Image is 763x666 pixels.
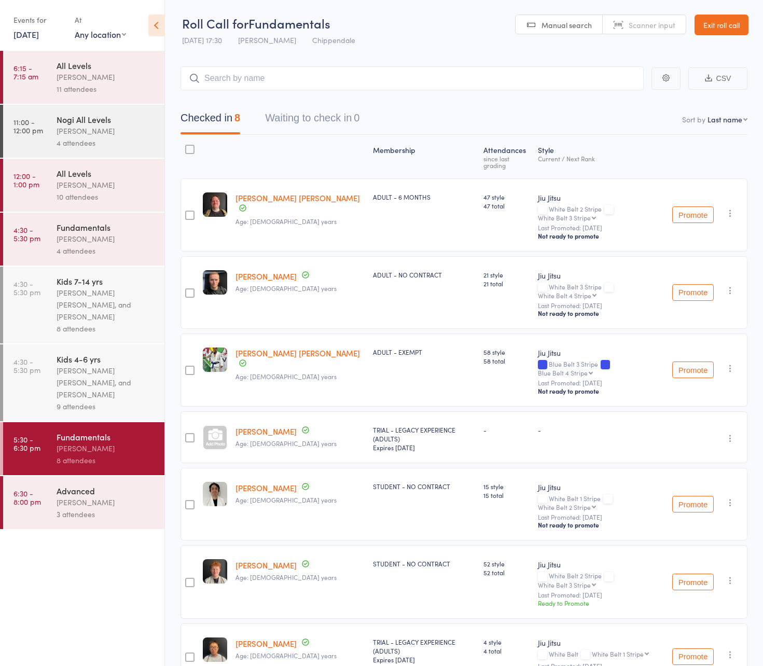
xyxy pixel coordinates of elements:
span: 47 style [483,192,530,201]
span: 15 style [483,482,530,491]
span: Roll Call for [182,15,248,32]
div: 8 attendees [57,323,156,335]
span: 47 total [483,201,530,210]
small: Last Promoted: [DATE] [538,514,664,521]
a: [PERSON_NAME] [PERSON_NAME] [235,348,360,358]
a: 6:30 -8:00 pmAdvanced[PERSON_NAME]3 attendees [3,476,164,529]
div: Jiu Jitsu [538,348,664,358]
div: White Belt 2 Stripe [538,572,664,588]
span: 58 style [483,348,530,356]
span: 15 total [483,491,530,499]
div: 3 attendees [57,508,156,520]
div: TRIAL - LEGACY EXPERIENCE (ADULTS) [373,425,475,452]
div: Jiu Jitsu [538,482,664,492]
div: ADULT - NO CONTRACT [373,270,475,279]
div: 9 attendees [57,400,156,412]
img: image1738568528.png [203,559,227,584]
span: 58 total [483,356,530,365]
a: 4:30 -5:30 pmFundamentals[PERSON_NAME]4 attendees [3,213,164,266]
small: Last Promoted: [DATE] [538,302,664,309]
small: Last Promoted: [DATE] [538,379,664,386]
div: ADULT - EXEMPT [373,348,475,356]
a: [PERSON_NAME] [235,426,297,437]
span: Age: [DEMOGRAPHIC_DATA] years [235,651,337,660]
img: image1737148735.png [203,270,227,295]
time: 6:30 - 8:00 pm [13,489,41,506]
img: image1754465081.png [203,482,227,506]
div: Style [534,140,668,174]
div: [PERSON_NAME] [57,125,156,137]
button: Promote [672,362,714,378]
div: ADULT - 6 MONTHS [373,192,475,201]
div: Fundamentals [57,431,156,442]
span: [PERSON_NAME] [238,35,296,45]
span: Chippendale [312,35,355,45]
small: Last Promoted: [DATE] [538,591,664,599]
button: Promote [672,574,714,590]
img: image1759823909.png [203,637,227,662]
div: 8 attendees [57,454,156,466]
div: White Belt 2 Stripe [538,504,591,510]
div: STUDENT - NO CONTRACT [373,559,475,568]
a: 6:15 -7:15 amAll Levels[PERSON_NAME]11 attendees [3,51,164,104]
a: [PERSON_NAME] [235,560,297,571]
div: Nogi All Levels [57,114,156,125]
div: Not ready to promote [538,521,664,529]
div: [PERSON_NAME] [57,179,156,191]
a: [PERSON_NAME] [235,638,297,649]
div: 10 attendees [57,191,156,203]
div: White Belt 3 Stripe [538,283,664,299]
div: White Belt 2 Stripe [538,205,664,221]
div: Membership [369,140,479,174]
button: CSV [688,67,747,90]
div: Ready to Promote [538,599,664,607]
time: 4:30 - 5:30 pm [13,226,40,242]
a: 4:30 -5:30 pmKids 7-14 yrs[PERSON_NAME] [PERSON_NAME], and [PERSON_NAME]8 attendees [3,267,164,343]
div: White Belt [538,650,664,659]
span: 21 total [483,279,530,288]
time: 5:30 - 6:30 pm [13,435,40,452]
div: White Belt 3 Stripe [538,581,591,588]
img: image1756371290.png [203,348,227,372]
span: 52 total [483,568,530,577]
div: Expires [DATE] [373,655,475,664]
div: [PERSON_NAME] [57,71,156,83]
div: White Belt 1 Stripe [538,495,664,510]
div: Blue Belt 3 Stripe [538,360,664,376]
div: Not ready to promote [538,309,664,317]
div: White Belt 3 Stripe [538,214,591,221]
div: Kids 7-14 yrs [57,275,156,287]
div: - [483,425,530,434]
button: Promote [672,284,714,301]
span: 52 style [483,559,530,568]
div: STUDENT - NO CONTRACT [373,482,475,491]
span: 21 style [483,270,530,279]
div: Fundamentals [57,221,156,233]
div: Advanced [57,485,156,496]
span: Age: [DEMOGRAPHIC_DATA] years [235,573,337,581]
span: Manual search [542,20,592,30]
a: 11:00 -12:00 pmNogi All Levels[PERSON_NAME]4 attendees [3,105,164,158]
div: Jiu Jitsu [538,559,664,570]
div: since last grading [483,155,530,169]
a: 4:30 -5:30 pmKids 4-6 yrs[PERSON_NAME] [PERSON_NAME], and [PERSON_NAME]9 attendees [3,344,164,421]
span: [DATE] 17:30 [182,35,222,45]
div: Events for [13,11,64,29]
input: Search by name [181,66,644,90]
div: [PERSON_NAME] [57,496,156,508]
span: Fundamentals [248,15,330,32]
span: Age: [DEMOGRAPHIC_DATA] years [235,217,337,226]
div: Jiu Jitsu [538,270,664,281]
label: Sort by [682,114,705,124]
div: Current / Next Rank [538,155,664,162]
div: 4 attendees [57,137,156,149]
div: Expires [DATE] [373,443,475,452]
div: TRIAL - LEGACY EXPERIENCE (ADULTS) [373,637,475,664]
time: 4:30 - 5:30 pm [13,357,40,374]
div: [PERSON_NAME] [PERSON_NAME], and [PERSON_NAME] [57,287,156,323]
a: [PERSON_NAME] [PERSON_NAME] [235,192,360,203]
button: Waiting to check in0 [265,107,359,134]
div: 0 [354,112,359,123]
div: Blue Belt 4 Stripe [538,369,588,376]
div: White Belt 4 Stripe [538,292,591,299]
